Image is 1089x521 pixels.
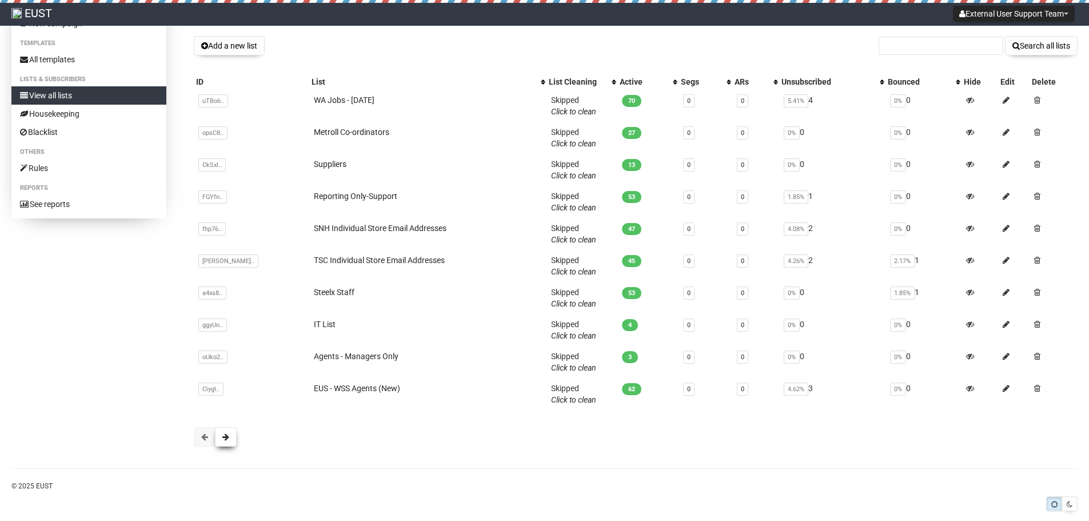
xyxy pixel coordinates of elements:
a: 0 [687,321,691,329]
li: Lists & subscribers [11,73,166,86]
td: 0 [779,314,885,346]
span: Skipped [551,192,596,212]
a: Click to clean [551,203,596,212]
span: a4xs8.. [198,287,226,300]
span: 4.26% [784,254,808,268]
span: FGYfn.. [198,190,227,204]
div: List Cleaning [549,76,606,88]
a: Click to clean [551,235,596,244]
span: 0% [890,126,906,140]
a: Click to clean [551,171,596,180]
td: 4 [779,90,885,122]
a: 0 [687,385,691,393]
a: 0 [687,257,691,265]
a: 0 [687,289,691,297]
span: 0% [784,319,800,332]
a: All templates [11,50,166,69]
a: 0 [687,97,691,105]
a: 0 [687,161,691,169]
div: Unsubscribed [781,76,874,88]
span: 45 [622,255,641,267]
a: 0 [687,353,691,361]
div: Active [620,76,667,88]
a: Steelx Staff [314,288,354,297]
th: Unsubscribed: No sort applied, activate to apply an ascending sort [779,74,885,90]
td: 2 [779,250,885,282]
div: Delete [1032,76,1075,88]
span: 4.08% [784,222,808,236]
a: Agents - Managers Only [314,352,398,361]
li: Reports [11,181,166,195]
span: fhp76.. [198,222,226,236]
a: Rules [11,159,166,177]
span: Skipped [551,352,596,372]
a: 0 [741,225,744,233]
td: 0 [779,122,885,154]
span: Skipped [551,96,596,116]
th: ID: No sort applied, sorting is disabled [194,74,309,90]
p: © 2025 EUST [11,480,1078,492]
span: 0% [784,287,800,300]
td: 2 [779,218,885,250]
div: Segs [681,76,721,88]
a: Click to clean [551,363,596,372]
span: 62 [622,383,641,395]
span: 0% [890,351,906,364]
span: 0% [784,158,800,172]
a: 0 [741,257,744,265]
div: ARs [735,76,768,88]
span: 53 [622,287,641,299]
a: 0 [741,353,744,361]
td: 3 [779,378,885,410]
th: Delete: No sort applied, sorting is disabled [1030,74,1078,90]
span: 47 [622,223,641,235]
span: 70 [622,95,641,107]
td: 1 [885,282,962,314]
button: Search all lists [1005,36,1078,55]
th: List Cleaning: No sort applied, activate to apply an ascending sort [547,74,617,90]
th: Segs: No sort applied, activate to apply an ascending sort [679,74,732,90]
div: List [312,76,535,88]
span: 27 [622,127,641,139]
span: oUko2.. [198,351,228,364]
button: Add a new list [194,36,265,55]
span: Skipped [551,224,596,244]
td: 0 [885,346,962,378]
a: Housekeeping [11,105,166,123]
img: 9.png [11,8,22,18]
td: 0 [885,218,962,250]
div: Bounced [888,76,951,88]
a: Blacklist [11,123,166,141]
a: 0 [687,129,691,137]
a: SNH Individual Store Email Addresses [314,224,446,233]
div: Edit [1000,76,1027,88]
span: Skipped [551,160,596,180]
span: Skipped [551,384,596,404]
td: 1 [779,186,885,218]
td: 0 [779,154,885,186]
span: opsC8.. [198,126,228,140]
li: Templates [11,37,166,50]
span: 0% [890,222,906,236]
span: 4.62% [784,383,808,396]
a: WA Jobs - [DATE] [314,96,374,105]
a: 0 [741,193,744,201]
a: 0 [741,161,744,169]
span: 0% [890,94,906,108]
span: 0% [890,190,906,204]
td: 0 [885,90,962,122]
span: ggyUn.. [198,319,227,332]
div: ID [196,76,307,88]
a: Click to clean [551,395,596,404]
a: 0 [741,321,744,329]
span: 0% [890,319,906,332]
button: External User Support Team [953,6,1075,22]
td: 0 [885,154,962,186]
span: 4 [622,319,638,331]
a: 0 [741,129,744,137]
span: Skipped [551,128,596,148]
a: 0 [687,193,691,201]
span: 0% [784,351,800,364]
a: 0 [741,97,744,105]
td: 0 [779,346,885,378]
